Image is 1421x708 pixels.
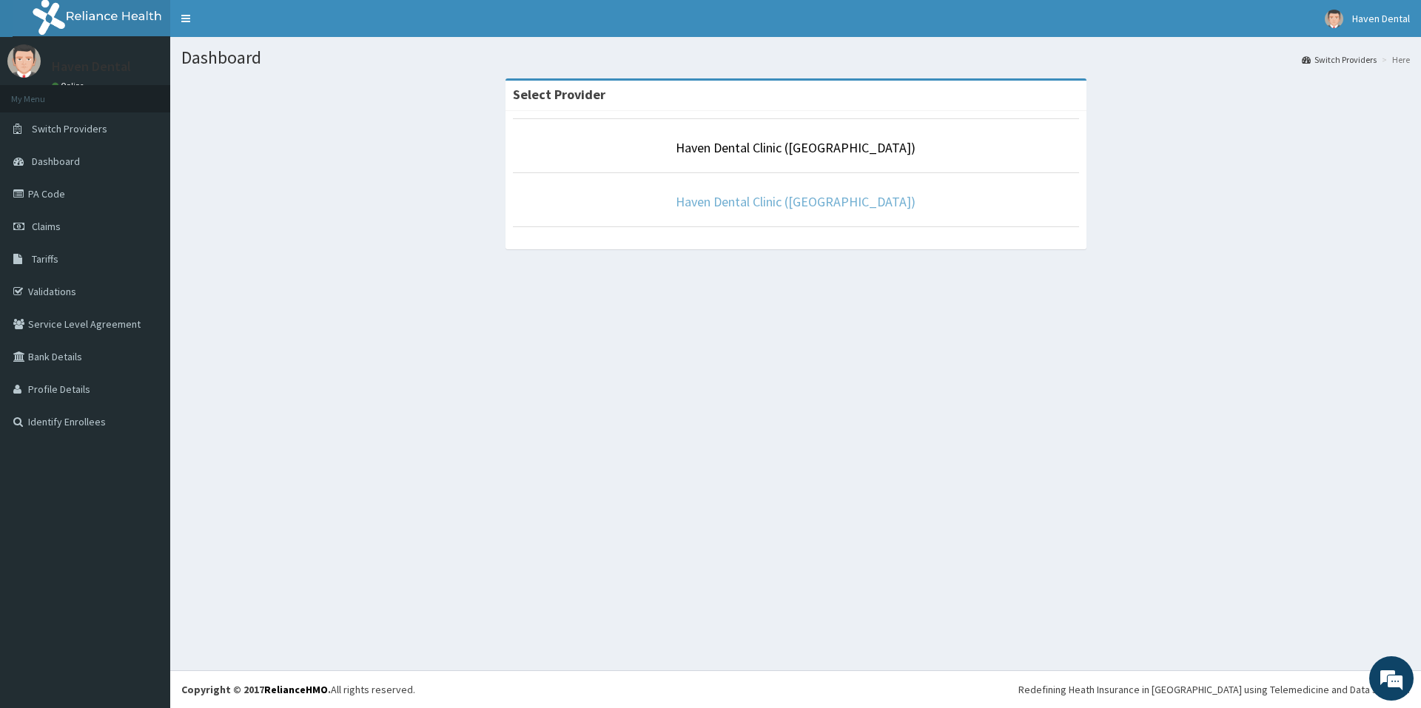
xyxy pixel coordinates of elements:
span: Dashboard [32,155,80,168]
a: Haven Dental Clinic ([GEOGRAPHIC_DATA]) [676,139,916,156]
h1: Dashboard [181,48,1410,67]
img: User Image [7,44,41,78]
span: Haven Dental [1352,12,1410,25]
li: Here [1378,53,1410,66]
strong: Copyright © 2017 . [181,683,331,696]
a: Haven Dental Clinic ([GEOGRAPHIC_DATA]) [676,193,916,210]
a: Switch Providers [1302,53,1377,66]
a: Online [52,81,87,91]
img: User Image [1325,10,1343,28]
a: RelianceHMO [264,683,328,696]
p: Haven Dental [52,60,131,73]
footer: All rights reserved. [170,670,1421,708]
span: Claims [32,220,61,233]
div: Redefining Heath Insurance in [GEOGRAPHIC_DATA] using Telemedicine and Data Science! [1018,682,1410,697]
span: Tariffs [32,252,58,266]
strong: Select Provider [513,86,605,103]
span: Switch Providers [32,122,107,135]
